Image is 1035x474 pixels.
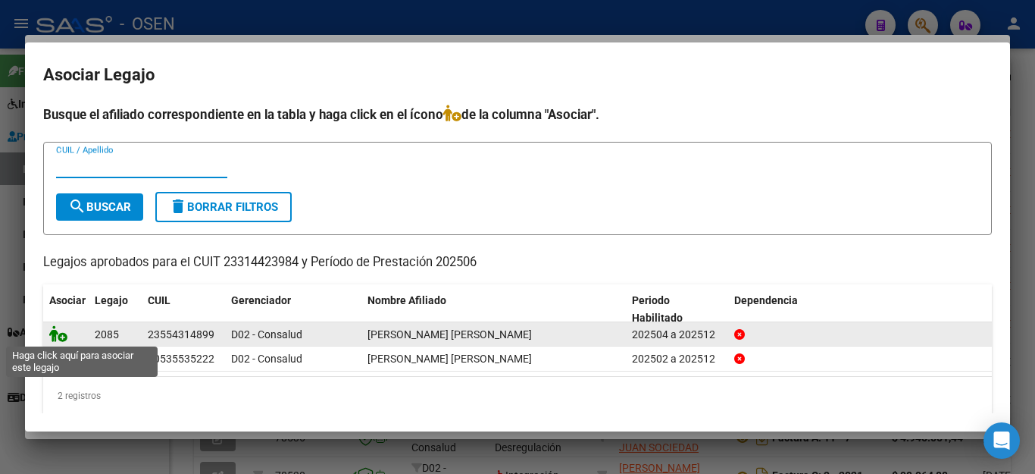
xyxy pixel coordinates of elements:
div: Open Intercom Messenger [983,422,1020,459]
span: D02 - Consalud [231,328,302,341]
datatable-header-cell: Nombre Afiliado [361,284,626,334]
span: Legajo [95,294,128,306]
span: 2064 [95,353,119,365]
span: Gerenciador [231,294,291,306]
mat-icon: delete [169,197,187,215]
div: 202504 a 202512 [632,326,722,344]
datatable-header-cell: Legajo [89,284,142,334]
datatable-header-cell: Periodo Habilitado [626,284,728,334]
span: Buscar [68,200,131,214]
div: 23554314899 [148,326,214,344]
div: 20535535222 [148,350,214,368]
span: Asociar [49,294,86,306]
datatable-header-cell: Gerenciador [225,284,361,334]
span: CABALLERO THIAGO BENJAMIN [367,328,532,341]
button: Borrar Filtros [155,192,292,222]
datatable-header-cell: CUIL [142,284,225,334]
h2: Asociar Legajo [43,61,992,89]
datatable-header-cell: Dependencia [728,284,993,334]
span: Periodo Habilitado [632,294,683,324]
div: 2 registros [43,377,992,415]
span: D02 - Consalud [231,353,302,365]
p: Legajos aprobados para el CUIT 23314423984 y Período de Prestación 202506 [43,253,992,272]
div: 202502 a 202512 [632,350,722,368]
mat-icon: search [68,197,86,215]
span: CUIL [148,294,170,306]
h4: Busque el afiliado correspondiente en la tabla y haga click en el ícono de la columna "Asociar". [43,105,992,124]
span: Borrar Filtros [169,200,278,214]
datatable-header-cell: Asociar [43,284,89,334]
span: Nombre Afiliado [367,294,446,306]
span: MARIN JORQUERA FRANCISCO ALEXIS [367,353,532,365]
span: Dependencia [734,294,798,306]
span: 2085 [95,328,119,341]
button: Buscar [56,193,143,221]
